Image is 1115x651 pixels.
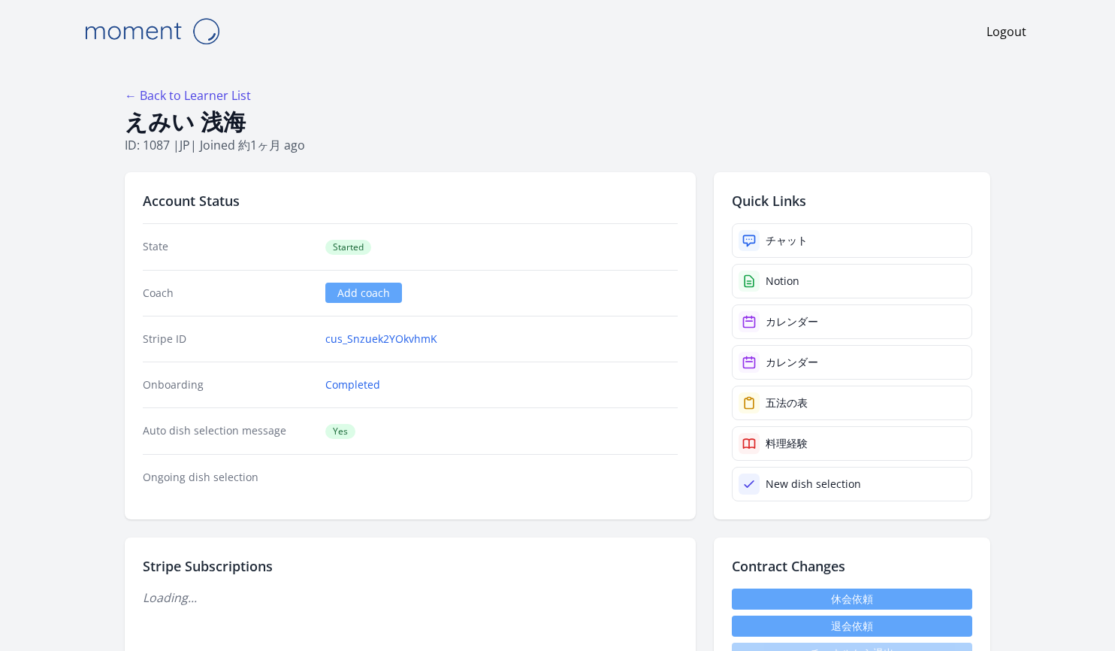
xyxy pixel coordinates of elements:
h2: Quick Links [732,190,972,211]
h2: Contract Changes [732,556,972,577]
div: 料理経験 [766,436,808,451]
div: カレンダー [766,314,818,329]
a: Logout [987,23,1026,41]
span: Yes [325,424,355,439]
dt: Auto dish selection message [143,423,313,439]
h2: Account Status [143,190,678,211]
dt: Onboarding [143,377,313,392]
h2: Stripe Subscriptions [143,556,678,577]
h1: えみい 浅海 [125,107,990,136]
a: 五法の表 [732,386,972,420]
span: Started [325,240,371,255]
a: チャット [732,223,972,258]
a: cus_Snzuek2YOkvhmK [325,332,437,347]
button: 退会依頼 [732,616,972,637]
a: ← Back to Learner List [125,87,251,104]
a: カレンダー [732,345,972,380]
p: ID: 1087 | | Joined 約1ヶ月 ago [125,136,990,154]
dt: Stripe ID [143,332,313,347]
div: カレンダー [766,355,818,370]
p: Loading... [143,589,678,607]
dt: State [143,239,313,255]
a: 休会依頼 [732,589,972,610]
a: Completed [325,377,380,392]
a: カレンダー [732,304,972,339]
img: Moment [77,12,227,50]
a: New dish selection [732,467,972,501]
span: jp [180,137,190,153]
dt: Ongoing dish selection [143,470,313,485]
dt: Coach [143,286,313,301]
div: チャット [766,233,808,248]
a: 料理経験 [732,426,972,461]
a: Add coach [325,283,402,303]
div: Notion [766,274,799,289]
a: Notion [732,264,972,298]
div: 五法の表 [766,395,808,410]
div: New dish selection [766,477,861,492]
